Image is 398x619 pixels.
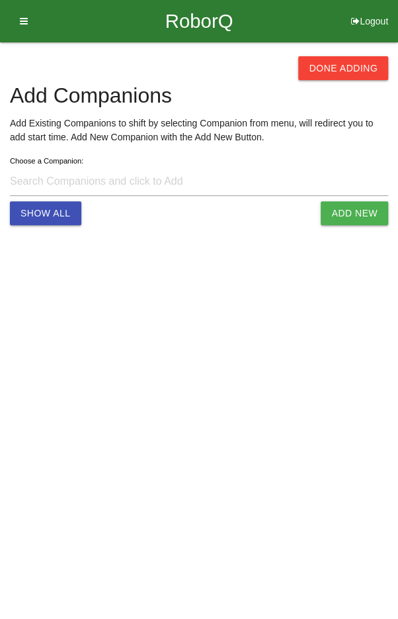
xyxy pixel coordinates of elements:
[10,167,388,196] input: Search Companions and click to Add
[321,201,388,225] button: Add New
[10,117,388,144] p: Add Existing Companions to shift by selecting Companion from menu, will redirect you to add start...
[10,84,388,107] h4: Add Companions
[298,56,388,80] button: Done Adding
[10,201,81,225] button: Show All
[10,157,83,165] label: Choose a Companion:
